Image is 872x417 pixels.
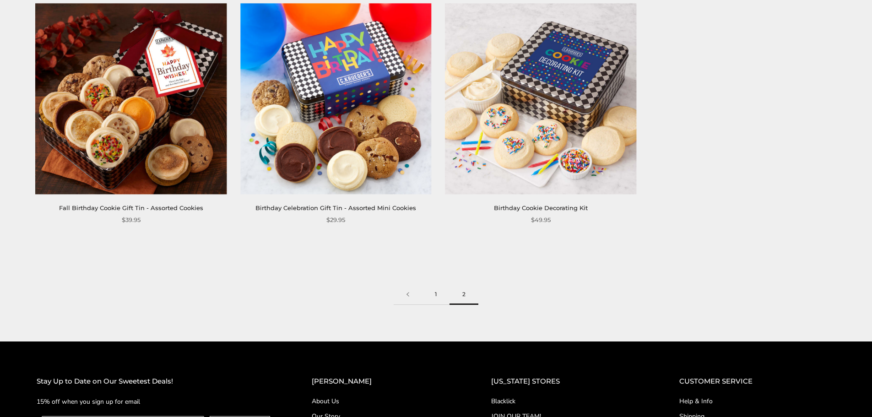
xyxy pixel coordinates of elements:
[240,3,431,194] img: Birthday Celebration Gift Tin - Assorted Mini Cookies
[122,215,141,225] span: $39.95
[679,396,835,406] a: Help & Info
[37,376,275,387] h2: Stay Up to Date on Our Sweetest Deals!
[531,215,551,225] span: $49.95
[445,3,636,194] img: Birthday Cookie Decorating Kit
[494,204,588,211] a: Birthday Cookie Decorating Kit
[491,396,643,406] a: Blacklick
[59,204,203,211] a: Fall Birthday Cookie Gift Tin - Assorted Cookies
[422,284,450,305] a: 1
[312,396,455,406] a: About Us
[36,3,227,194] img: Fall Birthday Cookie Gift Tin - Assorted Cookies
[37,396,275,407] p: 15% off when you sign up for email
[312,376,455,387] h2: [PERSON_NAME]
[255,204,416,211] a: Birthday Celebration Gift Tin - Assorted Mini Cookies
[679,376,835,387] h2: CUSTOMER SERVICE
[326,215,345,225] span: $29.95
[394,284,422,305] a: Previous page
[491,376,643,387] h2: [US_STATE] STORES
[450,284,478,305] span: 2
